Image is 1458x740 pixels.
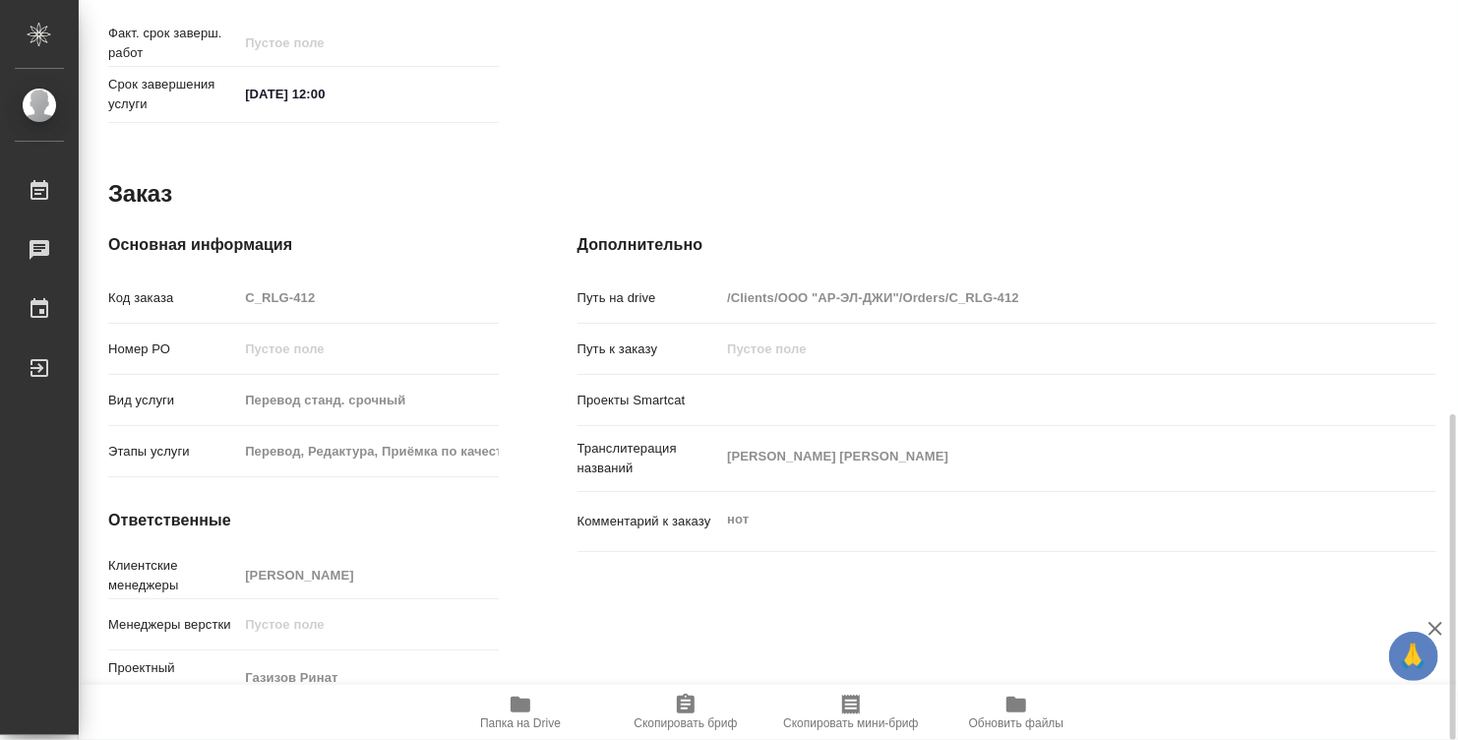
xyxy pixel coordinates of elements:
[108,75,238,114] p: Срок завершения услуги
[238,80,410,108] input: ✎ Введи что-нибудь
[108,24,238,63] p: Факт. срок заверш. работ
[1397,636,1430,677] span: 🙏
[108,391,238,410] p: Вид услуги
[577,339,721,359] p: Путь к заказу
[720,335,1365,363] input: Пустое поле
[108,509,499,532] h4: Ответственные
[480,716,561,730] span: Папка на Drive
[108,556,238,595] p: Клиентские менеджеры
[108,442,238,462] p: Этапы услуги
[238,29,410,57] input: Пустое поле
[577,512,721,531] p: Комментарий к заказу
[238,610,498,639] input: Пустое поле
[768,685,934,740] button: Скопировать мини-бриф
[238,386,498,414] input: Пустое поле
[783,716,918,730] span: Скопировать мини-бриф
[108,233,499,257] h4: Основная информация
[238,335,498,363] input: Пустое поле
[969,716,1064,730] span: Обновить файлы
[238,663,498,692] input: Пустое поле
[634,716,737,730] span: Скопировать бриф
[720,440,1365,473] textarea: [PERSON_NAME] [PERSON_NAME]
[720,283,1365,312] input: Пустое поле
[238,561,498,589] input: Пустое поле
[1389,632,1438,681] button: 🙏
[108,288,238,308] p: Код заказа
[720,503,1365,536] textarea: нот
[603,685,768,740] button: Скопировать бриф
[577,233,1436,257] h4: Дополнительно
[577,288,721,308] p: Путь на drive
[577,391,721,410] p: Проекты Smartcat
[934,685,1099,740] button: Обновить файлы
[108,178,172,210] h2: Заказ
[108,339,238,359] p: Номер РО
[238,437,498,465] input: Пустое поле
[577,439,721,478] p: Транслитерация названий
[108,658,238,698] p: Проектный менеджер
[238,283,498,312] input: Пустое поле
[438,685,603,740] button: Папка на Drive
[108,615,238,635] p: Менеджеры верстки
